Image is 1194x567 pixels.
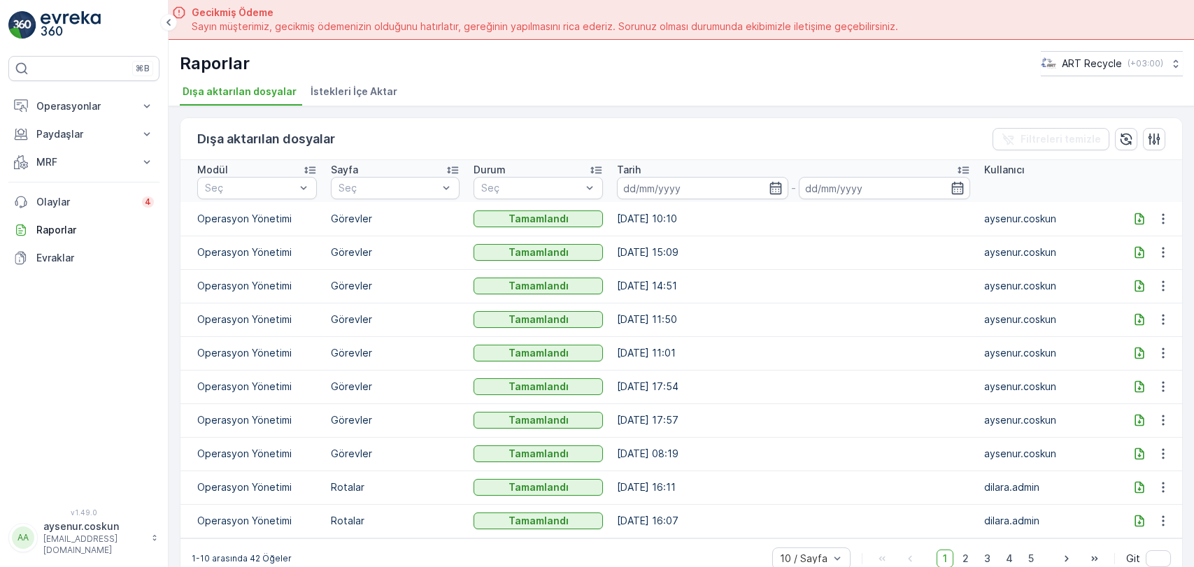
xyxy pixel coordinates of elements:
[1041,56,1056,71] img: image_23.png
[977,236,1121,269] td: aysenur.coskun
[617,177,788,199] input: dd/mm/yyyy
[1021,132,1101,146] p: Filtreleri temizle
[8,216,159,244] a: Raporlar
[180,504,324,538] td: Operasyon Yönetimi
[474,244,603,261] button: Tamamlandı
[180,236,324,269] td: Operasyon Yönetimi
[474,479,603,496] button: Tamamlandı
[324,269,467,303] td: Görevler
[509,480,569,494] p: Tamamlandı
[977,336,1121,370] td: aysenur.coskun
[324,403,467,437] td: Görevler
[610,370,977,403] td: [DATE] 17:54
[977,471,1121,504] td: dilara.admin
[977,504,1121,538] td: dilara.admin
[977,370,1121,403] td: aysenur.coskun
[36,127,132,141] p: Paydaşlar
[180,437,324,471] td: Operasyon Yönetimi
[509,313,569,326] p: Tamamlandı
[8,519,159,556] button: AAaysenur.coskun[EMAIL_ADDRESS][DOMAIN_NAME]
[36,99,132,113] p: Operasyonlar
[331,163,358,177] p: Sayfa
[509,514,569,528] p: Tamamlandı
[324,202,467,236] td: Görevler
[183,85,297,99] span: Dışa aktarılan dosyalar
[1126,552,1140,566] span: Git
[180,202,324,236] td: Operasyon Yönetimi
[8,92,159,120] button: Operasyonlar
[610,471,977,504] td: [DATE] 16:11
[8,148,159,176] button: MRF
[324,437,467,471] td: Görevler
[977,403,1121,437] td: aysenur.coskun
[205,181,295,195] p: Seç
[474,278,603,294] button: Tamamlandı
[474,445,603,462] button: Tamamlandı
[1128,58,1163,69] p: ( +03:00 )
[8,508,159,517] span: v 1.49.0
[12,526,34,549] div: AA
[977,269,1121,303] td: aysenur.coskun
[610,202,977,236] td: [DATE] 10:10
[180,403,324,437] td: Operasyon Yönetimi
[43,533,144,556] p: [EMAIL_ADDRESS][DOMAIN_NAME]
[324,336,467,370] td: Görevler
[197,163,228,177] p: Modül
[610,269,977,303] td: [DATE] 14:51
[474,378,603,395] button: Tamamlandı
[43,519,144,533] p: aysenur.coskun
[339,181,439,195] p: Seç
[136,63,150,74] p: ⌘B
[145,196,151,208] p: 4
[509,245,569,259] p: Tamamlandı
[1062,57,1122,71] p: ART Recycle
[474,311,603,328] button: Tamamlandı
[324,504,467,538] td: Rotalar
[192,553,292,564] p: 1-10 arasında 42 Öğeler
[1041,51,1183,76] button: ART Recycle(+03:00)
[610,303,977,336] td: [DATE] 11:50
[324,303,467,336] td: Görevler
[474,163,506,177] p: Durum
[509,380,569,394] p: Tamamlandı
[617,163,641,177] p: Tarih
[610,236,977,269] td: [DATE] 15:09
[36,251,154,265] p: Evraklar
[977,437,1121,471] td: aysenur.coskun
[36,223,154,237] p: Raporlar
[509,346,569,360] p: Tamamlandı
[8,120,159,148] button: Paydaşlar
[474,345,603,361] button: Tamamlandı
[984,163,1025,177] p: Kullanıcı
[324,471,467,504] td: Rotalar
[474,210,603,227] button: Tamamlandı
[610,437,977,471] td: [DATE] 08:19
[977,202,1121,236] td: aysenur.coskun
[324,236,467,269] td: Görevler
[610,403,977,437] td: [DATE] 17:57
[36,195,134,209] p: Olaylar
[180,269,324,303] td: Operasyon Yönetimi
[197,129,335,149] p: Dışa aktarılan dosyalar
[8,188,159,216] a: Olaylar4
[509,413,569,427] p: Tamamlandı
[977,303,1121,336] td: aysenur.coskun
[180,303,324,336] td: Operasyon Yönetimi
[192,20,898,34] span: Sayın müşterimiz, gecikmiş ödemenizin olduğunu hatırlatır, gereğinin yapılmasını rica ederiz. Sor...
[8,11,36,39] img: logo
[481,181,581,195] p: Seç
[474,512,603,529] button: Tamamlandı
[180,52,250,75] p: Raporlar
[799,177,970,199] input: dd/mm/yyyy
[41,11,101,39] img: logo_light-DOdMpM7g.png
[180,336,324,370] td: Operasyon Yönetimi
[180,370,324,403] td: Operasyon Yönetimi
[311,85,397,99] span: İstekleri İçe Aktar
[192,6,898,20] span: Gecikmiş Ödeme
[474,412,603,429] button: Tamamlandı
[36,155,132,169] p: MRF
[509,212,569,226] p: Tamamlandı
[993,128,1109,150] button: Filtreleri temizle
[180,471,324,504] td: Operasyon Yönetimi
[509,447,569,461] p: Tamamlandı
